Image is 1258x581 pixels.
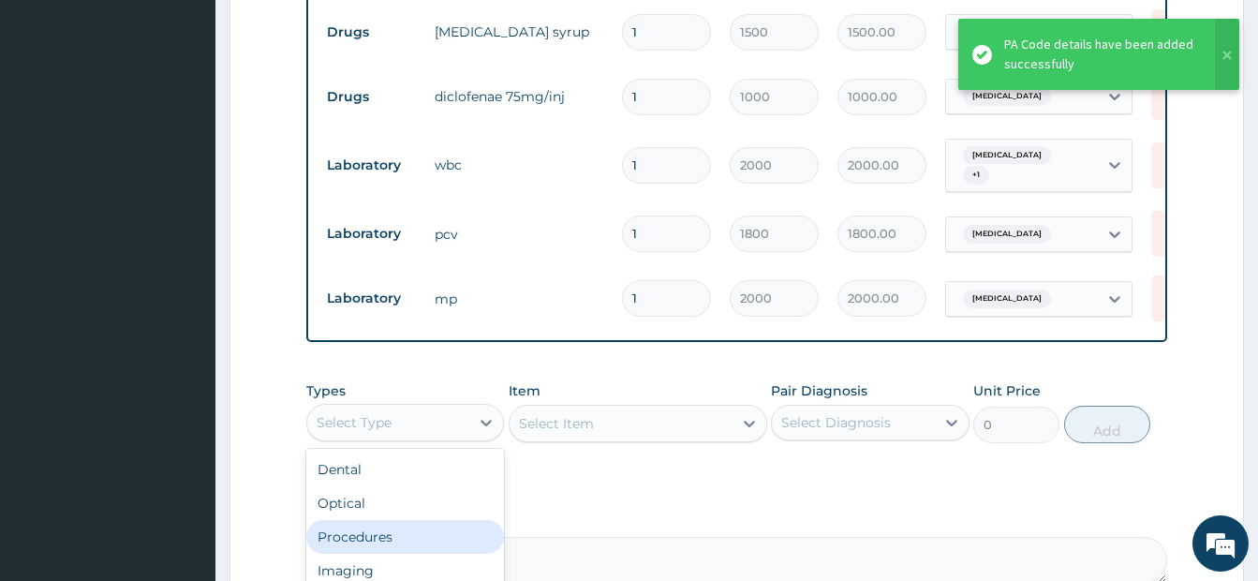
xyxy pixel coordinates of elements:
span: [MEDICAL_DATA] [963,146,1051,165]
span: + 1 [963,166,989,185]
td: diclofenae 75mg/inj [425,78,613,115]
textarea: Type your message and hit 'Enter' [9,384,357,450]
div: Select Diagnosis [781,413,891,432]
td: Drugs [318,80,425,114]
div: Dental [306,453,504,486]
td: Drugs [318,15,425,50]
label: Pair Diagnosis [771,381,867,400]
span: [MEDICAL_DATA] [963,290,1051,308]
img: d_794563401_company_1708531726252_794563401 [35,94,76,141]
div: Select Type [317,413,392,432]
label: Item [509,381,540,400]
span: [MEDICAL_DATA] [963,87,1051,106]
td: wbc [425,146,613,184]
td: [MEDICAL_DATA] syrup [425,13,613,51]
div: Chat with us now [97,105,315,129]
td: Laboratory [318,216,425,251]
td: mp [425,280,613,318]
button: Add [1064,406,1150,443]
div: Procedures [306,520,504,554]
span: [MEDICAL_DATA] [963,225,1051,244]
span: We're online! [109,172,259,362]
div: Minimize live chat window [307,9,352,54]
label: Comment [306,511,1167,527]
td: Laboratory [318,281,425,316]
label: Unit Price [973,381,1041,400]
td: Laboratory [318,148,425,183]
div: Optical [306,486,504,520]
label: Types [306,383,346,399]
td: pcv [425,216,613,253]
div: PA Code details have been added successfully [1004,35,1197,74]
